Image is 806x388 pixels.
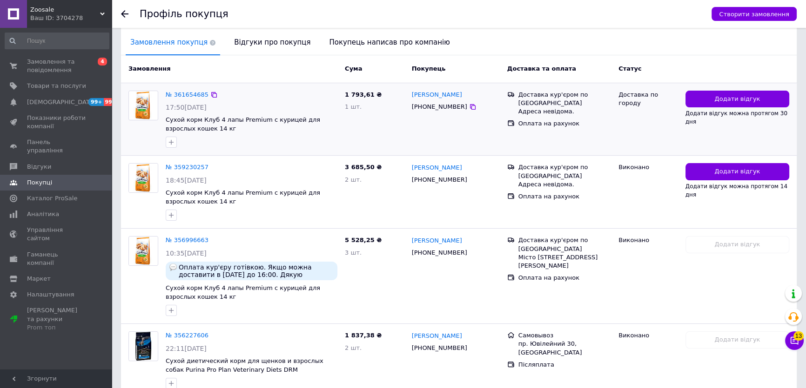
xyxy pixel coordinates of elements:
[169,263,177,271] img: :speech_balloon:
[27,163,51,171] span: Відгуки
[5,33,109,49] input: Пошук
[98,58,107,66] span: 4
[518,163,611,180] div: Доставка кур'єром по [GEOGRAPHIC_DATA]
[129,332,158,361] img: Фото товару
[27,306,86,332] span: [PERSON_NAME] та рахунки
[410,342,469,354] div: [PHONE_NUMBER]
[128,236,158,266] a: Фото товару
[412,237,462,245] a: [PERSON_NAME]
[27,98,96,106] span: [DEMOGRAPHIC_DATA]
[27,250,86,267] span: Гаманець компанії
[685,91,789,108] button: Додати відгук
[166,250,207,257] span: 10:35[DATE]
[27,178,52,187] span: Покупці
[27,226,86,243] span: Управління сайтом
[412,65,446,72] span: Покупець
[618,331,678,340] div: Виконано
[345,164,382,171] span: 3 685,50 ₴
[166,357,323,381] a: Сухой диетический корм для щенков и взрослых собак Purina Pro Plan Veterinary Diets DRM [MEDICAL_...
[27,275,51,283] span: Маркет
[345,176,362,183] span: 2 шт.
[345,91,382,98] span: 1 793,61 ₴
[685,110,787,125] span: Додати відгук можна протягом 30 дня
[712,7,797,21] button: Створити замовлення
[345,332,382,339] span: 1 837,38 ₴
[518,91,611,107] div: Доставка кур'єром по [GEOGRAPHIC_DATA]
[618,163,678,171] div: Виконано
[410,174,469,186] div: [PHONE_NUMBER]
[714,95,760,104] span: Додати відгук
[121,10,128,18] div: Повернутися назад
[618,91,678,107] div: Доставка по городу
[518,331,611,340] div: Самовывоз
[518,119,611,128] div: Оплата на рахунок
[166,284,320,300] a: Сухой корм Клуб 4 лапы Premium с курицей для взрослых кошек 14 кг
[345,237,382,243] span: 5 528,25 ₴
[126,31,220,54] span: Замовлення покупця
[166,116,320,132] a: Сухой корм Клуб 4 лапы Premium с курицей для взрослых кошек 14 кг
[27,114,86,131] span: Показники роботи компанії
[714,167,760,176] span: Додати відгук
[518,236,611,253] div: Доставка кур'єром по [GEOGRAPHIC_DATA]
[618,236,678,244] div: Виконано
[518,107,611,116] div: Адреса невідома.
[128,91,158,120] a: Фото товару
[27,210,59,218] span: Аналітика
[27,58,86,74] span: Замовлення та повідомлення
[518,274,611,282] div: Оплата на рахунок
[412,164,462,172] a: [PERSON_NAME]
[412,332,462,341] a: [PERSON_NAME]
[325,31,455,54] span: Покупець написав про компанію
[166,332,208,339] a: № 356227606
[27,82,86,90] span: Товари та послуги
[685,163,789,180] button: Додати відгук
[27,138,86,155] span: Панель управління
[129,237,158,265] img: Фото товару
[104,98,119,106] span: 99+
[410,101,469,113] div: [PHONE_NUMBER]
[412,91,462,99] a: [PERSON_NAME]
[345,344,362,351] span: 2 шт.
[166,104,207,111] span: 17:50[DATE]
[345,103,362,110] span: 1 шт.
[30,6,100,14] span: Zoosale
[129,91,158,120] img: Фото товару
[27,290,74,299] span: Налаштування
[140,8,228,20] h1: Профіль покупця
[166,345,207,352] span: 22:11[DATE]
[719,11,789,18] span: Створити замовлення
[507,65,576,72] span: Доставка та оплата
[166,164,208,171] a: № 359230257
[30,14,112,22] div: Ваш ID: 3704278
[518,361,611,369] div: Післяплата
[793,331,804,341] span: 13
[179,263,334,278] span: Оплата кур'єру готівкою. Якщо можна доставити в [DATE] до 16:00. Дякую
[27,194,77,203] span: Каталог ProSale
[685,183,787,198] span: Додати відгук можна протягом 14 дня
[785,331,804,350] button: Чат з покупцем13
[229,31,315,54] span: Відгуки про покупця
[88,98,104,106] span: 99+
[166,177,207,184] span: 18:45[DATE]
[345,249,362,256] span: 3 шт.
[518,180,611,189] div: Адреса невідома.
[518,340,611,356] div: пр. Ювілейний 30, [GEOGRAPHIC_DATA]
[618,65,642,72] span: Статус
[166,237,208,243] a: № 356996663
[345,65,362,72] span: Cума
[518,253,611,270] div: Місто [STREET_ADDRESS][PERSON_NAME]
[128,331,158,361] a: Фото товару
[128,163,158,193] a: Фото товару
[518,192,611,201] div: Оплата на рахунок
[166,91,208,98] a: № 361654685
[410,247,469,259] div: [PHONE_NUMBER]
[129,164,158,192] img: Фото товару
[128,65,170,72] span: Замовлення
[27,323,86,332] div: Prom топ
[166,189,320,205] a: Сухой корм Клуб 4 лапы Premium с курицей для взрослых кошек 14 кг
